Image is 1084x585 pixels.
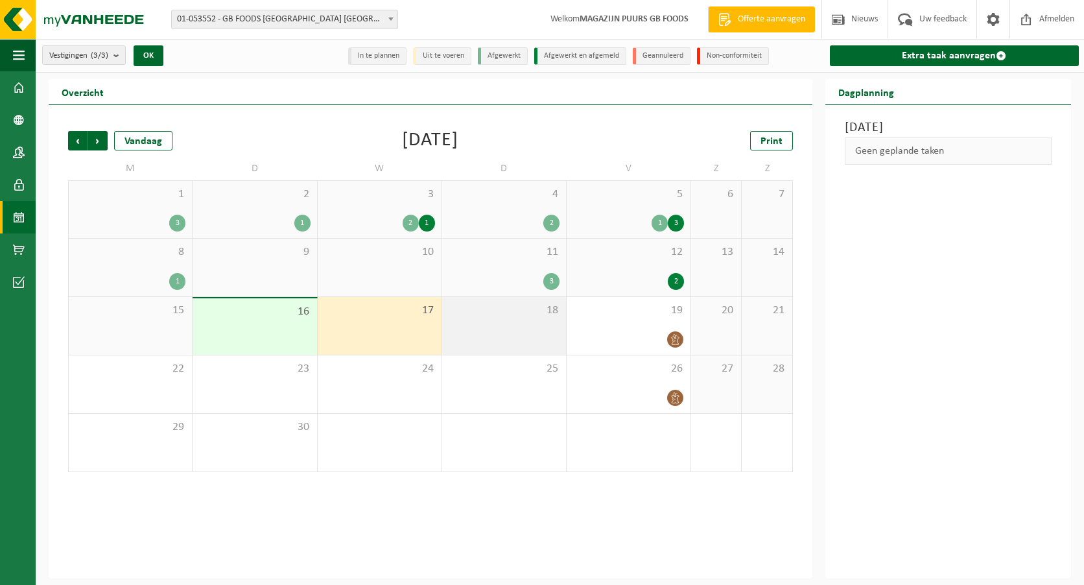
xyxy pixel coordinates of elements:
[324,304,435,318] span: 17
[567,157,691,180] td: V
[75,187,185,202] span: 1
[193,157,317,180] td: D
[543,273,560,290] div: 3
[402,131,458,150] div: [DATE]
[449,362,560,376] span: 25
[748,245,785,259] span: 14
[75,420,185,435] span: 29
[698,245,735,259] span: 13
[748,362,785,376] span: 28
[573,245,684,259] span: 12
[449,187,560,202] span: 4
[75,245,185,259] span: 8
[413,47,471,65] li: Uit te voeren
[324,245,435,259] span: 10
[324,187,435,202] span: 3
[49,79,117,104] h2: Overzicht
[573,362,684,376] span: 26
[652,215,668,232] div: 1
[199,362,310,376] span: 23
[348,47,406,65] li: In te plannen
[75,362,185,376] span: 22
[318,157,442,180] td: W
[294,215,311,232] div: 1
[172,10,397,29] span: 01-053552 - GB FOODS BELGIUM NV - PUURS-SINT-AMANDS
[735,13,808,26] span: Offerte aanvragen
[633,47,690,65] li: Geannuleerd
[49,46,108,66] span: Vestigingen
[698,304,735,318] span: 20
[698,187,735,202] span: 6
[199,305,310,319] span: 16
[845,118,1052,137] h3: [DATE]
[478,47,528,65] li: Afgewerkt
[750,131,793,150] a: Print
[134,45,163,66] button: OK
[199,187,310,202] span: 2
[668,215,684,232] div: 3
[830,45,1079,66] a: Extra taak aanvragen
[543,215,560,232] div: 2
[169,215,185,232] div: 3
[698,362,735,376] span: 27
[580,14,689,24] strong: MAGAZIJN PUURS GB FOODS
[68,157,193,180] td: M
[324,362,435,376] span: 24
[573,304,684,318] span: 19
[534,47,626,65] li: Afgewerkt en afgemeld
[171,10,398,29] span: 01-053552 - GB FOODS BELGIUM NV - PUURS-SINT-AMANDS
[691,157,742,180] td: Z
[75,304,185,318] span: 15
[697,47,769,65] li: Non-conformiteit
[573,187,684,202] span: 5
[449,304,560,318] span: 18
[199,245,310,259] span: 9
[825,79,907,104] h2: Dagplanning
[42,45,126,65] button: Vestigingen(3/3)
[91,51,108,60] count: (3/3)
[449,245,560,259] span: 11
[114,131,172,150] div: Vandaag
[668,273,684,290] div: 2
[68,131,88,150] span: Vorige
[760,136,783,147] span: Print
[419,215,435,232] div: 1
[403,215,419,232] div: 2
[845,137,1052,165] div: Geen geplande taken
[169,273,185,290] div: 1
[88,131,108,150] span: Volgende
[442,157,567,180] td: D
[199,420,310,435] span: 30
[748,304,785,318] span: 21
[748,187,785,202] span: 7
[742,157,792,180] td: Z
[708,6,815,32] a: Offerte aanvragen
